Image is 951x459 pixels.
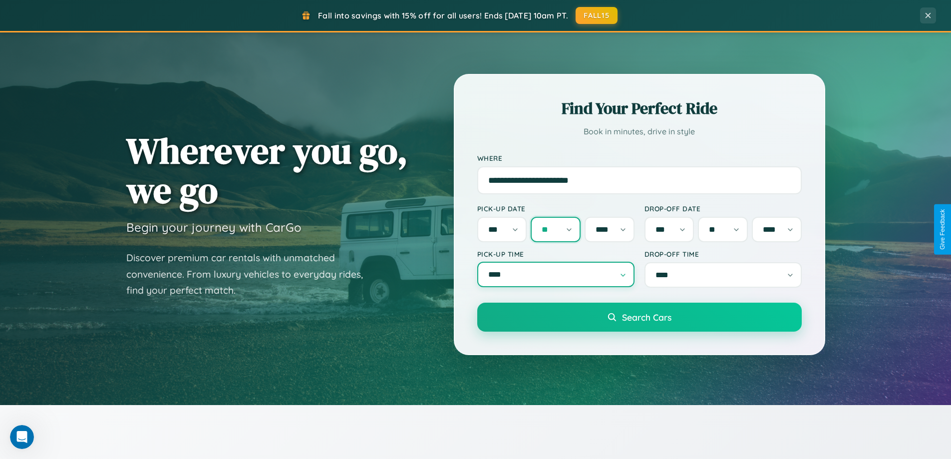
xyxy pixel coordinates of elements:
[622,312,671,323] span: Search Cars
[126,250,376,299] p: Discover premium car rentals with unmatched convenience. From luxury vehicles to everyday rides, ...
[477,154,802,162] label: Where
[477,97,802,119] h2: Find Your Perfect Ride
[10,425,34,449] iframe: Intercom live chat
[644,250,802,258] label: Drop-off Time
[477,250,634,258] label: Pick-up Time
[644,204,802,213] label: Drop-off Date
[477,204,634,213] label: Pick-up Date
[939,209,946,250] div: Give Feedback
[576,7,618,24] button: FALL15
[126,131,408,210] h1: Wherever you go, we go
[318,10,568,20] span: Fall into savings with 15% off for all users! Ends [DATE] 10am PT.
[126,220,302,235] h3: Begin your journey with CarGo
[477,124,802,139] p: Book in minutes, drive in style
[477,303,802,332] button: Search Cars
